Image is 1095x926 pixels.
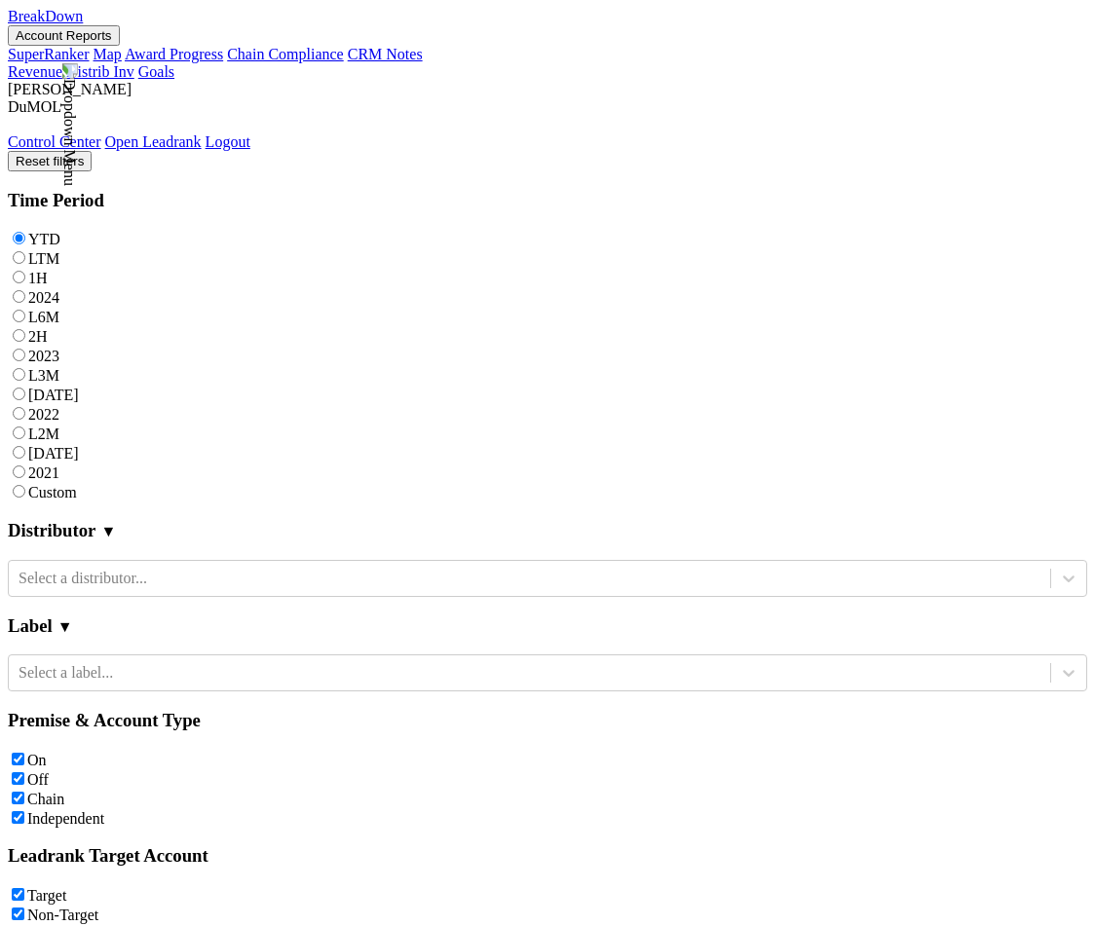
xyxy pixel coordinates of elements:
[8,133,1087,151] div: Dropdown Menu
[28,445,79,462] label: [DATE]
[27,771,49,788] label: Off
[348,46,423,62] a: CRM Notes
[8,615,53,637] h3: Label
[28,464,59,481] label: 2021
[94,46,122,62] a: Map
[27,887,66,904] label: Target
[8,151,92,171] button: Reset filters
[28,309,59,325] label: L6M
[27,907,98,923] label: Non-Target
[227,46,344,62] a: Chain Compliance
[57,618,73,636] span: ▼
[66,63,134,80] a: Distrib Inv
[8,710,1087,731] h3: Premise & Account Type
[28,250,59,267] label: LTM
[28,406,59,423] label: 2022
[8,190,1087,211] h3: Time Period
[28,270,48,286] label: 1H
[138,63,174,80] a: Goals
[8,25,120,46] button: Account Reports
[125,46,223,62] a: Award Progress
[8,63,62,80] a: Revenue
[28,289,59,306] label: 2024
[28,367,59,384] label: L3M
[8,133,101,150] a: Control Center
[27,810,104,827] label: Independent
[28,231,60,247] label: YTD
[100,523,116,540] span: ▼
[28,426,59,442] label: L2M
[8,46,1087,63] div: Account Reports
[8,520,95,541] h3: Distributor
[8,81,1087,98] div: [PERSON_NAME]
[60,63,78,186] img: Dropdown Menu
[28,328,48,345] label: 2H
[28,387,79,403] label: [DATE]
[8,98,61,115] span: DuMOL
[206,133,250,150] a: Logout
[27,791,64,807] label: Chain
[27,752,47,768] label: On
[8,8,83,24] a: BreakDown
[28,484,77,500] label: Custom
[8,845,1087,867] h3: Leadrank Target Account
[105,133,202,150] a: Open Leadrank
[8,46,90,62] a: SuperRanker
[28,348,59,364] label: 2023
